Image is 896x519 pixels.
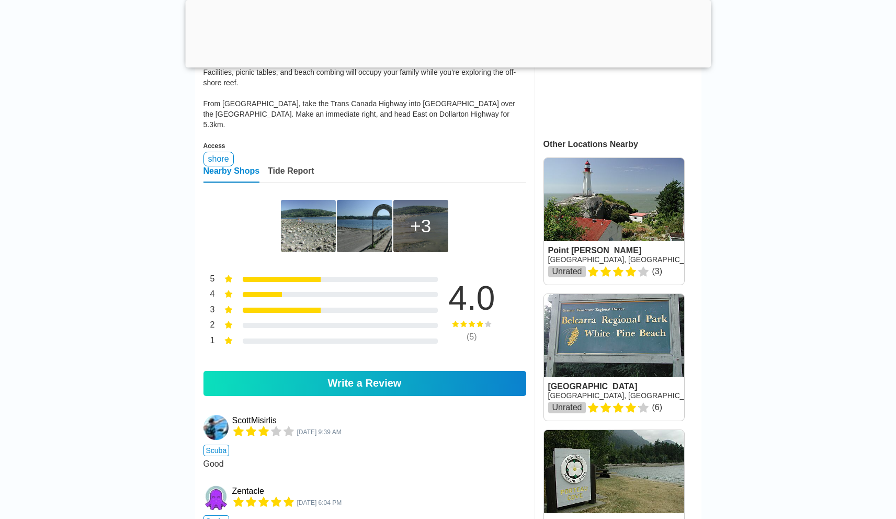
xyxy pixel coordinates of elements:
[337,200,392,252] img: Just to the right of the above picture, the boat ramp offers the easiest entry.
[203,57,526,130] div: [PERSON_NAME][GEOGRAPHIC_DATA] is a nice location for divers and non-divers alike. Facilities, pi...
[203,415,230,440] a: ScottMisirlis
[232,416,277,425] a: ScottMisirlis
[203,273,215,287] div: 5
[543,140,701,149] div: Other Locations Nearby
[281,200,336,252] img: Low tide reveals some barnacle-encrusted rocks. Just take your time, and help your buddy into the...
[297,428,342,436] span: 6326
[203,445,230,456] span: scuba
[203,371,526,396] a: Write a Review
[203,142,526,150] div: Access
[268,166,314,183] div: Tide Report
[203,486,229,511] img: Zentacle
[203,152,234,166] div: shore
[203,459,526,469] div: Good
[232,487,264,496] a: Zentacle
[203,335,215,348] div: 1
[203,486,230,511] a: Zentacle
[203,319,215,333] div: 2
[203,415,229,440] img: ScottMisirlis
[203,304,215,318] div: 3
[203,166,260,183] div: Nearby Shops
[410,216,431,236] div: 3
[203,288,215,302] div: 4
[297,499,342,506] span: 5881
[433,332,511,342] div: ( 5 )
[433,281,511,315] div: 4.0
